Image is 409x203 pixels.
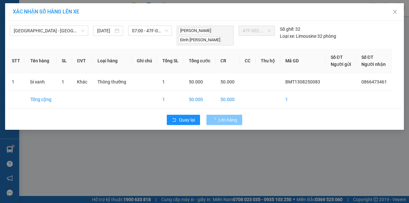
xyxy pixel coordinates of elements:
[62,79,64,84] span: 1
[220,79,235,84] span: 50.000
[172,118,176,123] span: rollback
[92,49,131,73] th: Loại hàng
[97,27,113,34] input: 13/08/2025
[92,73,131,91] td: Thông thường
[280,26,294,33] span: Số ghế:
[361,55,374,60] span: Số ĐT
[184,91,215,108] td: 50.000
[280,91,325,108] td: 1
[25,73,57,91] td: bì xanh
[14,26,84,35] span: Đắk Lắk - Phú Yên
[285,79,320,84] span: BMT1308250083
[179,116,195,123] span: Quay lại
[162,79,165,84] span: 1
[219,116,237,123] span: Lên hàng
[280,33,336,40] div: Limousine 32 phòng
[243,26,271,35] span: 47F-002.14
[206,115,242,125] button: Lên hàng
[132,26,168,35] span: 07:00 - 47F-002.14
[280,33,295,40] span: Loại xe:
[178,27,212,35] span: [PERSON_NAME]
[331,55,343,60] span: Số ĐT
[361,79,387,84] span: 0866473461
[215,49,240,73] th: CR
[57,49,72,73] th: SL
[280,26,300,33] div: 32
[280,49,325,73] th: Mã GD
[361,62,386,67] span: Người nhận
[72,49,92,73] th: ĐVT
[189,79,203,84] span: 50.000
[132,49,157,73] th: Ghi chú
[212,118,219,122] span: loading
[184,49,215,73] th: Tổng cước
[386,3,404,21] button: Close
[13,9,79,15] span: XÁC NHẬN SỐ HÀNG LÊN XE
[157,49,184,73] th: Tổng SL
[72,73,92,91] td: Khác
[167,115,200,125] button: rollbackQuay lại
[256,49,280,73] th: Thu hộ
[392,9,397,14] span: close
[25,49,57,73] th: Tên hàng
[331,62,351,67] span: Người gửi
[7,73,25,91] td: 1
[157,91,184,108] td: 1
[178,36,221,44] span: Đinh [PERSON_NAME]
[215,91,240,108] td: 50.000
[240,49,256,73] th: CC
[25,91,57,108] td: Tổng cộng
[7,49,25,73] th: STT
